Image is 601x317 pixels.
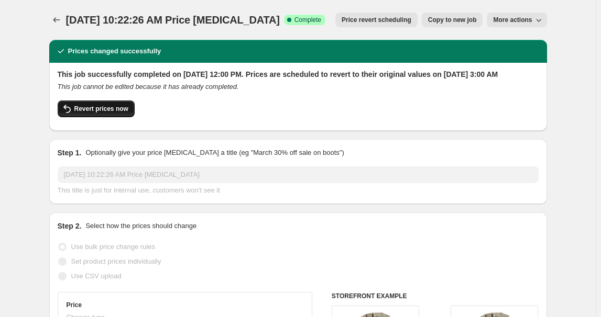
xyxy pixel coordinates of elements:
[71,243,155,251] span: Use bulk price change rules
[493,16,532,24] span: More actions
[58,148,82,158] h2: Step 1.
[71,257,161,265] span: Set product prices individually
[58,83,239,90] i: This job cannot be edited because it has already completed.
[71,272,122,280] span: Use CSV upload
[342,16,411,24] span: Price revert scheduling
[74,105,128,113] span: Revert prices now
[58,166,539,183] input: 30% off holiday sale
[58,186,220,194] span: This title is just for internal use, customers won't see it
[68,46,161,56] h2: Prices changed successfully
[332,292,539,300] h6: STOREFRONT EXAMPLE
[66,14,280,26] span: [DATE] 10:22:26 AM Price [MEDICAL_DATA]
[335,13,418,27] button: Price revert scheduling
[58,221,82,231] h2: Step 2.
[487,13,547,27] button: More actions
[422,13,483,27] button: Copy to new job
[428,16,477,24] span: Copy to new job
[294,16,321,24] span: Complete
[85,221,196,231] p: Select how the prices should change
[58,100,135,117] button: Revert prices now
[58,69,539,80] h2: This job successfully completed on [DATE] 12:00 PM. Prices are scheduled to revert to their origi...
[49,13,64,27] button: Price change jobs
[67,301,82,309] h3: Price
[85,148,344,158] p: Optionally give your price [MEDICAL_DATA] a title (eg "March 30% off sale on boots")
